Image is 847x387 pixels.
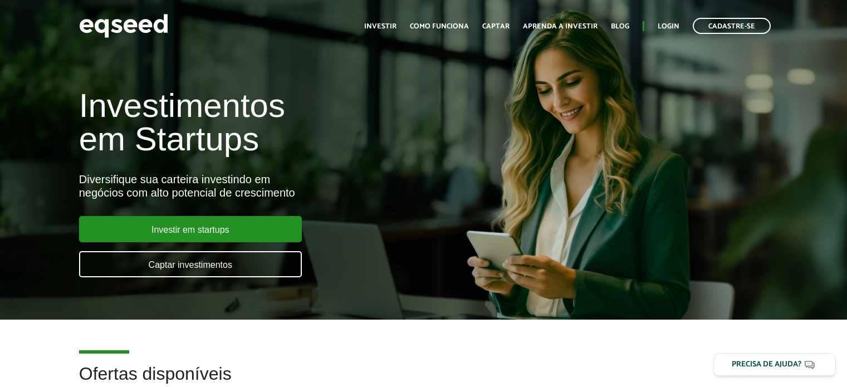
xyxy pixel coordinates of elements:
[79,11,168,41] img: EqSeed
[79,173,486,199] div: Diversifique sua carteira investindo em negócios com alto potencial de crescimento
[79,89,486,156] h1: Investimentos em Startups
[523,23,598,30] a: Aprenda a investir
[482,23,510,30] a: Captar
[693,18,771,34] a: Cadastre-se
[410,23,469,30] a: Como funciona
[79,251,302,277] a: Captar investimentos
[79,216,302,242] a: Investir em startups
[611,23,629,30] a: Blog
[658,23,679,30] a: Login
[364,23,396,30] a: Investir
